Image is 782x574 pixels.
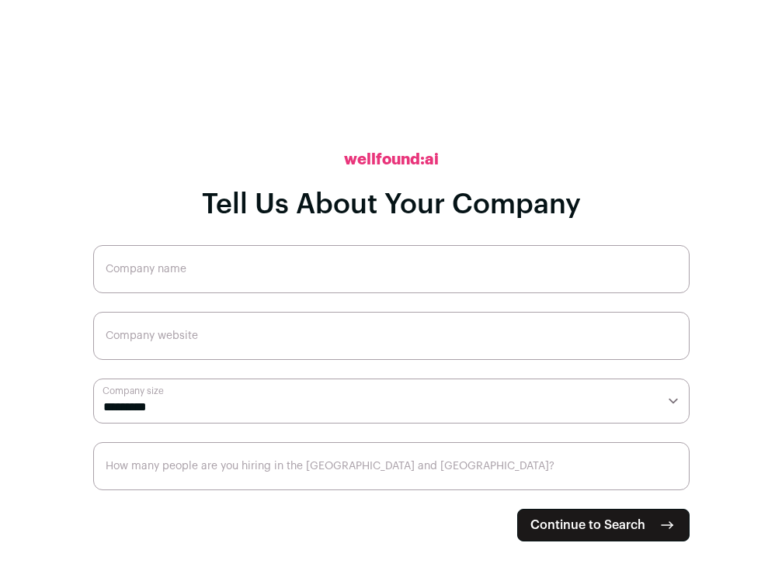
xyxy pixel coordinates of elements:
input: Company website [93,312,690,360]
h1: Tell Us About Your Company [202,189,581,220]
span: Continue to Search [530,516,645,534]
input: How many people are you hiring in the US and Canada? [93,442,690,490]
button: Continue to Search [517,509,690,541]
h2: wellfound:ai [344,149,439,171]
input: Company name [93,245,690,293]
